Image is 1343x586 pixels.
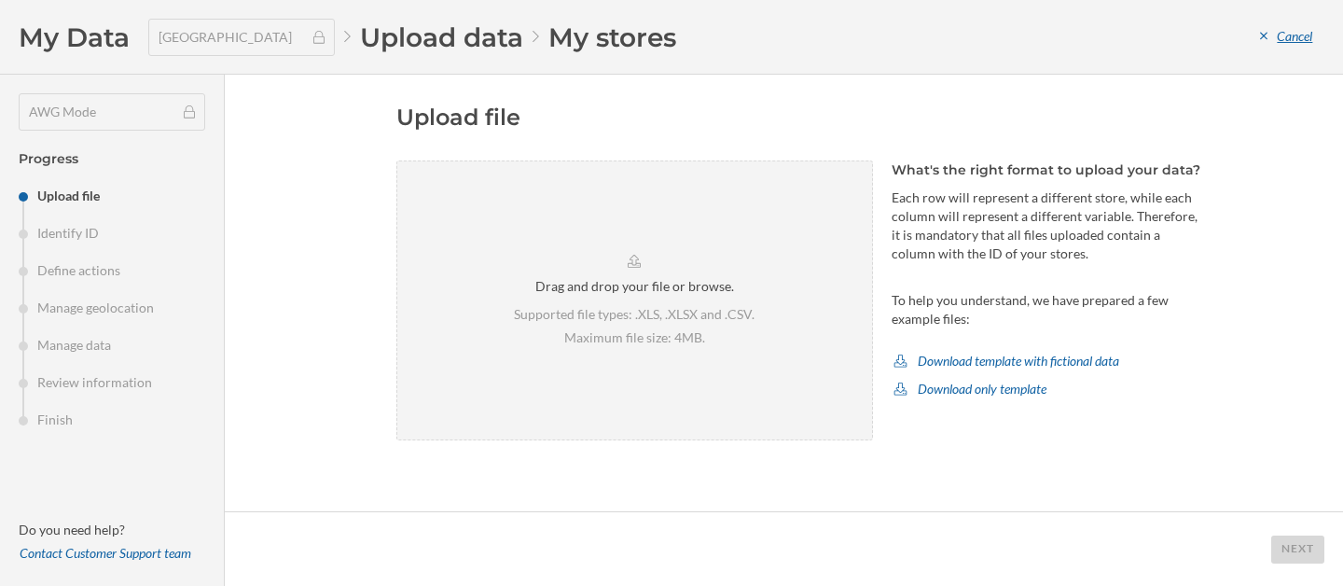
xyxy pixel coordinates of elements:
[19,336,205,355] li: Manage data
[19,149,205,168] h4: Progress
[892,160,1204,179] h4: What's the right format to upload your data?
[514,305,755,324] p: Supported file types: .XLS, .XLSX and .CSV.
[892,188,1204,263] p: Each row will represent a different store, while each column will represent a different variable....
[19,187,205,205] li: Upload file
[514,328,755,347] p: Maximum file size: 4MB.
[396,103,1204,133] h2: Upload file
[19,261,205,280] li: Define actions
[19,299,205,317] li: Manage geolocation
[892,291,1204,328] p: To help you understand, we have prepared a few example files:
[535,277,734,296] div: Drag and drop your file or browse.
[19,521,205,539] p: Do you need help?
[19,373,205,392] li: Review information
[19,411,205,429] li: Finish
[39,13,106,30] span: Support
[19,93,205,131] div: AWG Mode
[19,224,205,243] li: Identify ID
